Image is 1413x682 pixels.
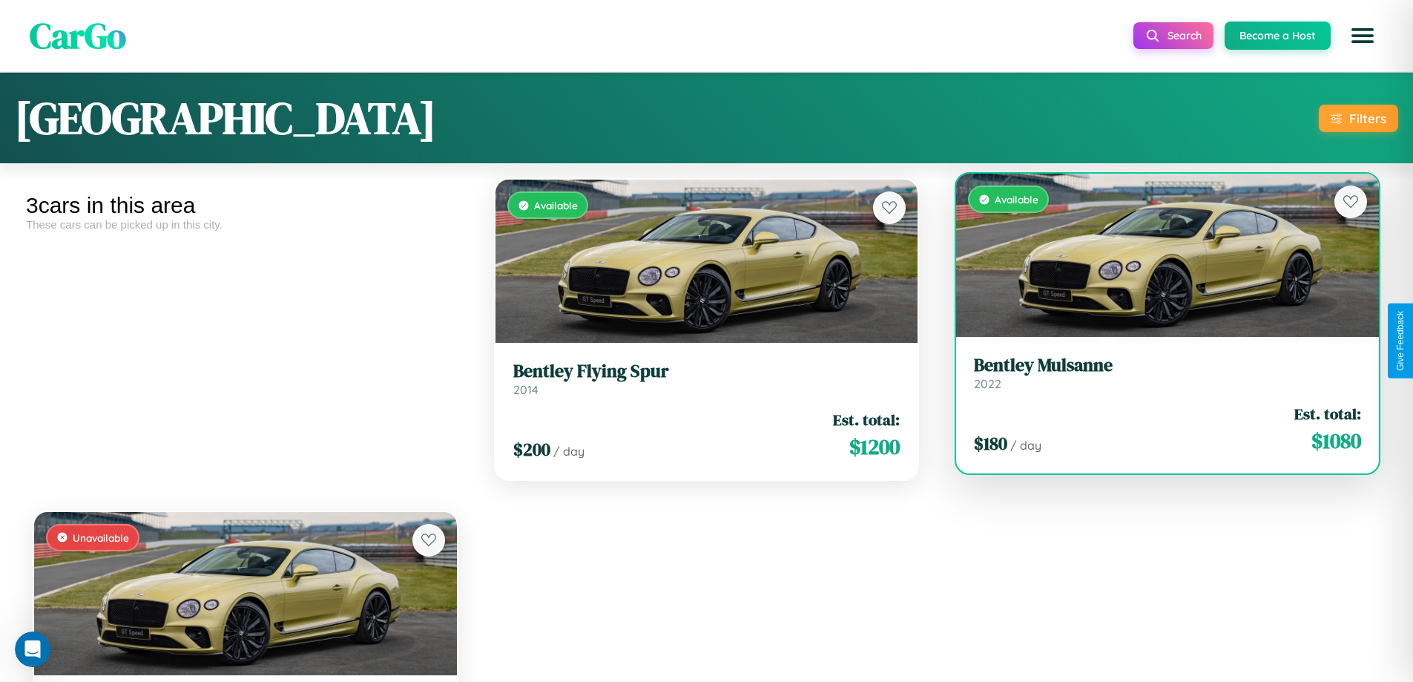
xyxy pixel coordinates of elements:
[534,199,578,212] span: Available
[26,218,465,231] div: These cars can be picked up in this city.
[974,355,1361,391] a: Bentley Mulsanne2022
[974,355,1361,376] h3: Bentley Mulsanne
[1294,403,1361,424] span: Est. total:
[73,531,129,544] span: Unavailable
[974,431,1007,456] span: $ 180
[1395,311,1406,371] div: Give Feedback
[513,382,538,397] span: 2014
[1167,29,1202,42] span: Search
[15,632,50,667] iframe: Intercom live chat
[1225,22,1331,50] button: Become a Host
[513,437,550,462] span: $ 200
[15,88,436,148] h1: [GEOGRAPHIC_DATA]
[513,361,900,397] a: Bentley Flying Spur2014
[1349,111,1386,126] div: Filters
[513,361,900,382] h3: Bentley Flying Spur
[1319,105,1398,132] button: Filters
[1342,15,1383,56] button: Open menu
[1010,438,1041,453] span: / day
[995,193,1038,206] span: Available
[553,444,584,459] span: / day
[974,376,1001,391] span: 2022
[1311,426,1361,456] span: $ 1080
[833,409,900,430] span: Est. total:
[30,11,126,60] span: CarGo
[26,193,465,218] div: 3 cars in this area
[1133,22,1213,49] button: Search
[849,432,900,462] span: $ 1200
